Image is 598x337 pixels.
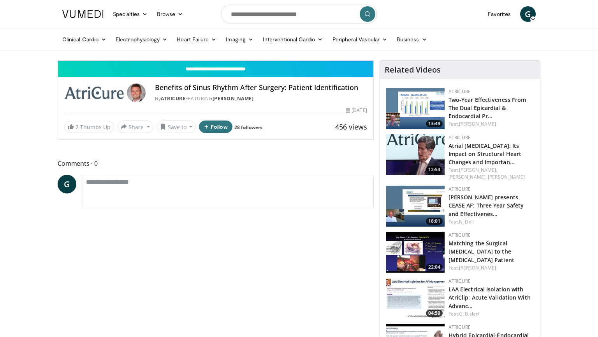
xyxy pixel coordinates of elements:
[386,232,445,273] img: 4959e17d-6213-4dae-8ad5-995a2bae0f3e.150x105_q85_crop-smart_upscale.jpg
[426,120,443,127] span: 13:49
[58,158,374,168] span: Comments 0
[172,32,221,47] a: Heart Failure
[58,32,111,47] a: Clinical Cardio
[483,6,515,22] a: Favorites
[448,232,471,238] a: AtriCure
[448,96,526,120] a: Two-Year Effectiveness From The Dual Epicardial & Endocardial Pr…
[62,10,104,18] img: VuMedi Logo
[448,142,522,166] a: Atrial [MEDICAL_DATA]: Its Impact on Structural Heart Changes and Importan…
[152,6,188,22] a: Browse
[234,124,262,131] a: 28 followers
[448,134,471,141] a: AtriCure
[448,174,487,180] a: [PERSON_NAME],
[117,121,153,133] button: Share
[448,186,471,192] a: AtriCure
[459,310,479,317] a: G. Bisleri
[386,278,445,319] a: 04:50
[386,88,445,129] img: 91f4c4b6-c59e-46ea-b75c-4eae2205d57d.png.150x105_q85_crop-smart_upscale.png
[448,278,471,284] a: AtriCure
[58,175,76,193] a: G
[385,65,441,74] h4: Related Videos
[448,88,471,95] a: AtriCure
[488,174,525,180] a: [PERSON_NAME]
[221,5,377,23] input: Search topics, interventions
[459,121,496,127] a: [PERSON_NAME]
[221,32,258,47] a: Imaging
[520,6,536,22] a: G
[64,83,124,102] img: AtriCure
[448,324,471,330] a: AtriCure
[459,218,474,225] a: N. Doll
[386,88,445,129] a: 13:49
[127,83,146,102] img: Avatar
[448,218,534,225] div: Feat.
[448,239,514,263] a: Matching the Surgical [MEDICAL_DATA] to the [MEDICAL_DATA] Patient
[426,310,443,317] span: 04:50
[426,264,443,271] span: 22:04
[346,107,367,114] div: [DATE]
[58,60,373,61] video-js: Video Player
[459,167,497,173] a: [PERSON_NAME],
[426,218,443,225] span: 16:01
[199,121,232,133] button: Follow
[448,121,534,128] div: Feat.
[213,95,254,102] a: [PERSON_NAME]
[64,121,114,133] a: 2 Thumbs Up
[426,166,443,173] span: 12:54
[335,122,367,131] span: 456 views
[386,134,445,175] img: ea157e67-f118-4f95-8afb-00f08b0ceebe.150x105_q85_crop-smart_upscale.jpg
[258,32,328,47] a: Interventional Cardio
[448,264,534,271] div: Feat.
[386,186,445,227] img: da3c98c4-d062-49bd-8134-261ef6e55c19.150x105_q85_crop-smart_upscale.jpg
[108,6,152,22] a: Specialties
[386,186,445,227] a: 16:01
[448,193,524,217] a: [PERSON_NAME] presents CEASE AF: Three Year Safety and Effectivenes…
[76,123,79,131] span: 2
[386,232,445,273] a: 22:04
[448,310,534,317] div: Feat.
[448,167,534,181] div: Feat.
[328,32,392,47] a: Peripheral Vascular
[161,95,185,102] a: AtriCure
[448,286,531,309] a: LAA Electrical Isolation with AtriClip: Acute Validation With Advanc…
[111,32,172,47] a: Electrophysiology
[386,278,445,319] img: f94bd44f-cf66-4a3d-a7c3-ae8e119a8e72.150x105_q85_crop-smart_upscale.jpg
[157,121,196,133] button: Save to
[155,95,367,102] div: By FEATURING
[386,134,445,175] a: 12:54
[459,264,496,271] a: [PERSON_NAME]
[392,32,432,47] a: Business
[155,83,367,92] h4: Benefits of Sinus Rhythm After Surgery: Patient Identification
